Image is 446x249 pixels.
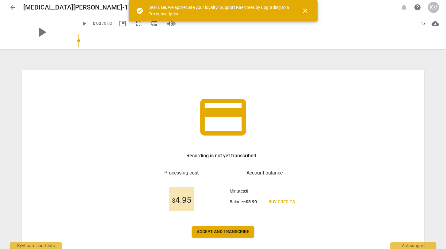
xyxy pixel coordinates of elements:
span: check_circle [136,7,143,14]
div: Keyboard shortcuts [10,242,62,249]
button: KV [428,2,439,13]
button: Play [78,18,90,29]
span: / 0:00 [102,21,112,26]
p: Minutes : [230,188,248,194]
a: Help [412,2,423,13]
button: Accept and transcribe [192,226,254,237]
span: Accept and transcribe [197,229,249,235]
button: View player as separate pane [149,18,160,29]
span: arrow_back [9,4,17,11]
span: Buy credits [269,199,295,205]
div: Dear user, we appreciate your loyalty! Support RaeNotes by upgrading to a [148,4,291,17]
button: Volume [165,18,176,29]
span: volume_up [166,20,174,27]
span: play_arrow [80,20,88,27]
span: move_down [151,20,158,27]
a: Pro subscription [148,11,180,16]
span: $ [172,197,175,204]
div: Ask support [390,242,436,249]
h3: Account balance [230,169,300,177]
span: cloud_download [432,20,439,27]
span: credit_card [196,90,251,145]
b: $ 5.90 [246,199,257,204]
span: 0:00 [93,21,101,26]
h2: [MEDICAL_DATA][PERSON_NAME]-1 [23,4,128,11]
b: 0 [246,189,248,193]
p: Balance : [230,199,257,205]
button: Picture in picture [117,18,128,29]
div: 1x [417,19,429,29]
button: Close [298,3,313,18]
h3: Recording is not yet transcribed... [186,152,260,159]
a: Buy credits [264,197,300,208]
span: play_arrow [34,24,50,40]
span: picture_in_picture [119,20,126,27]
span: 4.95 [172,196,191,205]
span: help [414,4,421,11]
span: close [302,7,309,14]
h3: Processing cost [147,169,217,177]
button: Fullscreen [133,18,144,29]
span: fullscreen [135,20,142,27]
